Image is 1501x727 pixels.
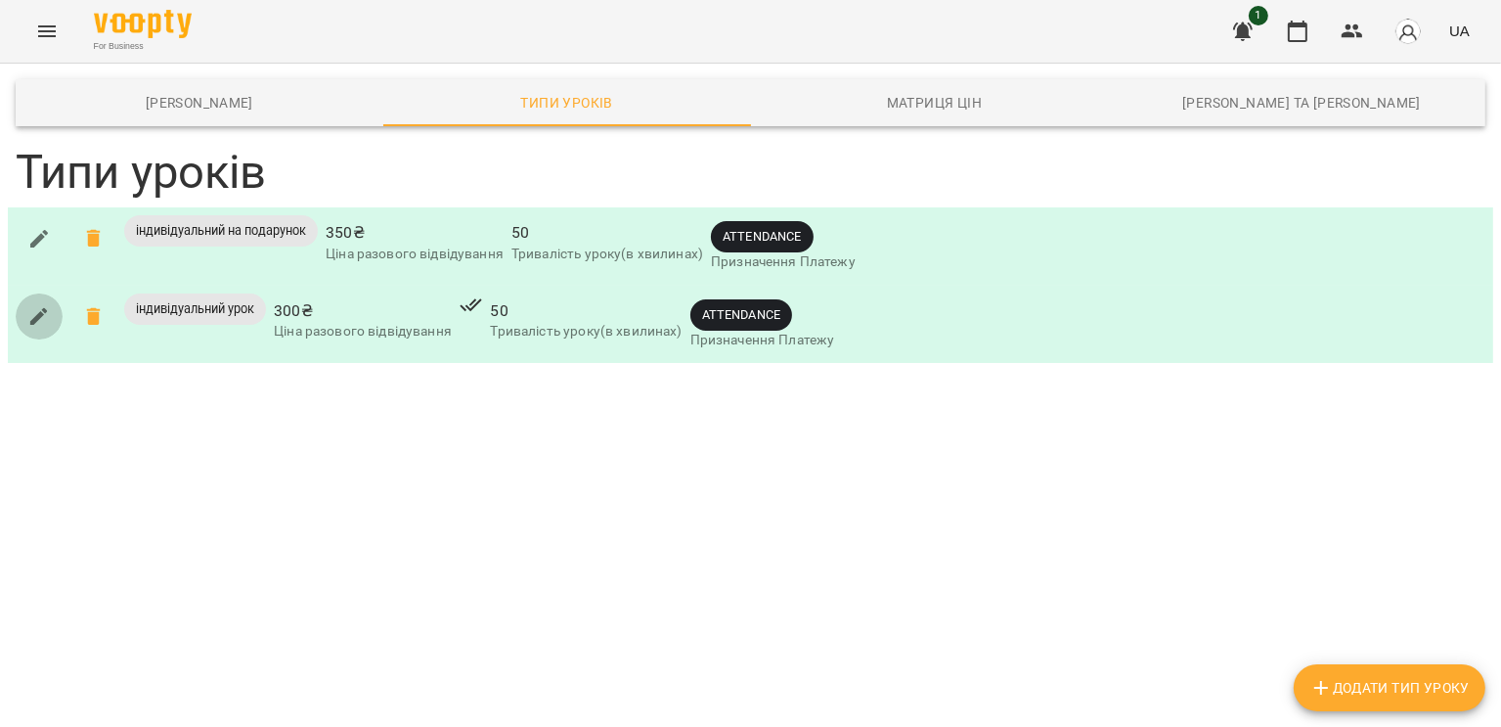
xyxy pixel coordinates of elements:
span: [PERSON_NAME] [27,91,372,114]
button: UA [1441,13,1478,49]
span: 50 [491,299,683,323]
span: Ви впевнені що хочите видалити індивідуальний урок? [70,294,117,341]
span: індивідуальний на подарунок [124,222,318,240]
p: Призначення Платежу [690,331,835,350]
p: Тривалість уроку(в хвилинах) [491,322,683,341]
span: 1 [1249,6,1268,25]
h3: Типи уроків [16,146,1485,200]
span: 300 ₴ [274,299,452,323]
span: ATTENDANCE [711,227,813,246]
span: ATTENDANCE [690,305,792,324]
span: UA [1449,21,1470,41]
span: Матриця цін [763,91,1107,114]
p: Ціна разового відвідування [274,322,452,341]
span: 50 [511,221,703,245]
p: Ціна разового відвідування [326,245,504,264]
span: Ви впевнені що хочите видалити індивідуальний на подарунок? [70,215,117,262]
p: Тривалість уроку(в хвилинах) [511,245,703,264]
span: For Business [94,40,192,53]
span: індивідуальний урок [124,300,266,318]
span: Типи уроків [395,91,739,114]
button: Menu [23,8,70,55]
img: avatar_s.png [1394,18,1422,45]
img: Voopty Logo [94,10,192,38]
span: 350 ₴ [326,221,504,245]
span: [PERSON_NAME] та [PERSON_NAME] [1129,91,1474,114]
p: Призначення Платежу [711,252,856,272]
